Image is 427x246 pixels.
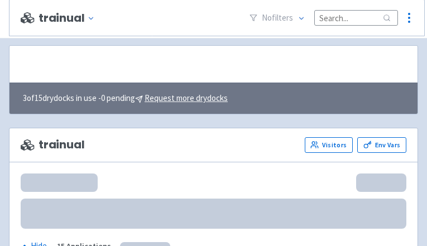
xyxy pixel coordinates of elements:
button: trainual [39,12,99,25]
a: Env Vars [357,137,406,153]
span: No filter s [262,12,293,25]
span: 3 of 15 drydocks in use - 0 pending [23,92,228,105]
u: Request more drydocks [145,93,228,103]
span: trainual [21,138,85,151]
input: Search... [314,10,398,25]
a: Visitors [305,137,353,153]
